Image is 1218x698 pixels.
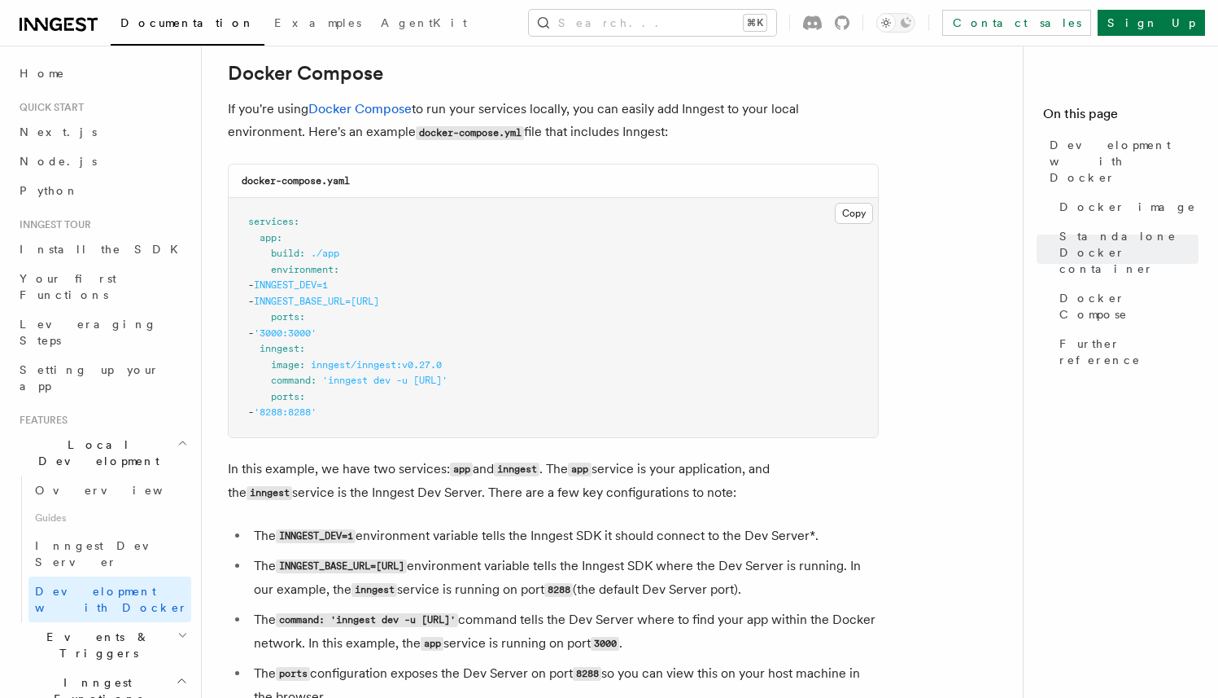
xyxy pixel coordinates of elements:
[835,203,873,224] button: Copy
[13,117,191,147] a: Next.js
[28,577,191,622] a: Development with Docker
[20,318,157,347] span: Leveraging Steps
[276,560,407,573] code: INNGEST_BASE_URL=[URL]
[13,59,191,88] a: Home
[544,583,573,597] code: 8288
[271,375,311,386] span: command
[271,311,299,323] span: ports
[20,363,159,393] span: Setting up your app
[299,391,305,402] span: :
[1059,199,1196,215] span: Docker image
[271,391,299,402] span: ports
[13,235,191,264] a: Install the SDK
[20,272,116,301] span: Your first Functions
[1053,283,1198,329] a: Docker Compose
[248,406,254,418] span: -
[311,359,442,371] span: inngest/inngest:v0.27.0
[381,16,467,29] span: AgentKit
[942,10,1091,36] a: Contact sales
[254,279,328,291] span: INNGEST_DEV=1
[13,437,177,469] span: Local Development
[1053,222,1198,283] a: Standalone Docker container
[308,101,412,116] a: Docker Compose
[249,608,879,656] li: The command tells the Dev Server where to find your app within the Docker network. In this exampl...
[299,343,305,354] span: :
[13,264,191,309] a: Your first Functions
[254,406,317,418] span: '8288:8288'
[13,622,191,668] button: Events & Triggers
[228,62,383,85] a: Docker Compose
[294,216,299,227] span: :
[13,176,191,205] a: Python
[311,248,339,259] span: ./app
[334,264,339,275] span: :
[276,667,310,681] code: ports
[1059,228,1198,277] span: Standalone Docker container
[421,637,443,651] code: app
[1043,130,1198,192] a: Development with Docker
[450,463,473,476] code: app
[876,13,915,33] button: Toggle dark mode
[13,147,191,176] a: Node.js
[271,264,334,275] span: environment
[28,476,191,505] a: Overview
[299,359,305,371] span: :
[299,248,305,259] span: :
[249,555,879,602] li: The environment variable tells the Inngest SDK where the Dev Server is running. In our example, t...
[249,525,879,548] li: The environment variable tells the Inngest SDK it should connect to the Dev Server*.
[1043,104,1198,130] h4: On this page
[1059,336,1198,368] span: Further reference
[416,126,524,140] code: docker-compose.yml
[371,5,477,44] a: AgentKit
[20,125,97,138] span: Next.js
[254,296,379,307] span: INNGEST_BASE_URL=[URL]
[568,463,591,476] code: app
[1053,192,1198,222] a: Docker image
[529,10,776,36] button: Search...⌘K
[20,155,97,168] span: Node.js
[260,343,299,354] span: inngest
[254,327,317,339] span: '3000:3000'
[228,458,879,505] p: In this example, we have two services: and . The service is your application, and the service is ...
[20,243,188,256] span: Install the SDK
[13,218,91,231] span: Inngest tour
[13,309,191,355] a: Leveraging Steps
[13,476,191,622] div: Local Development
[573,667,601,681] code: 8288
[1059,290,1198,323] span: Docker Compose
[248,216,294,227] span: services
[35,585,188,614] span: Development with Docker
[351,583,397,597] code: inngest
[248,327,254,339] span: -
[35,484,203,497] span: Overview
[228,98,879,144] p: If you're using to run your services locally, you can easily add Inngest to your local environmen...
[494,463,539,476] code: inngest
[276,613,458,627] code: command: 'inngest dev -u [URL]'
[1050,137,1198,186] span: Development with Docker
[311,375,317,386] span: :
[264,5,371,44] a: Examples
[13,629,177,661] span: Events & Triggers
[120,16,255,29] span: Documentation
[248,296,254,307] span: -
[591,637,619,651] code: 3000
[13,355,191,401] a: Setting up your app
[322,375,447,386] span: 'inngest dev -u [URL]'
[277,232,282,244] span: :
[247,486,292,500] code: inngest
[13,430,191,476] button: Local Development
[28,505,191,531] span: Guides
[111,5,264,46] a: Documentation
[276,529,356,543] code: INNGEST_DEV=1
[248,279,254,291] span: -
[35,539,174,568] span: Inngest Dev Server
[20,65,65,81] span: Home
[242,175,350,187] code: docker-compose.yaml
[20,184,79,197] span: Python
[271,248,299,259] span: build
[1053,329,1198,375] a: Further reference
[744,15,766,31] kbd: ⌘K
[260,232,277,244] span: app
[274,16,361,29] span: Examples
[271,359,299,371] span: image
